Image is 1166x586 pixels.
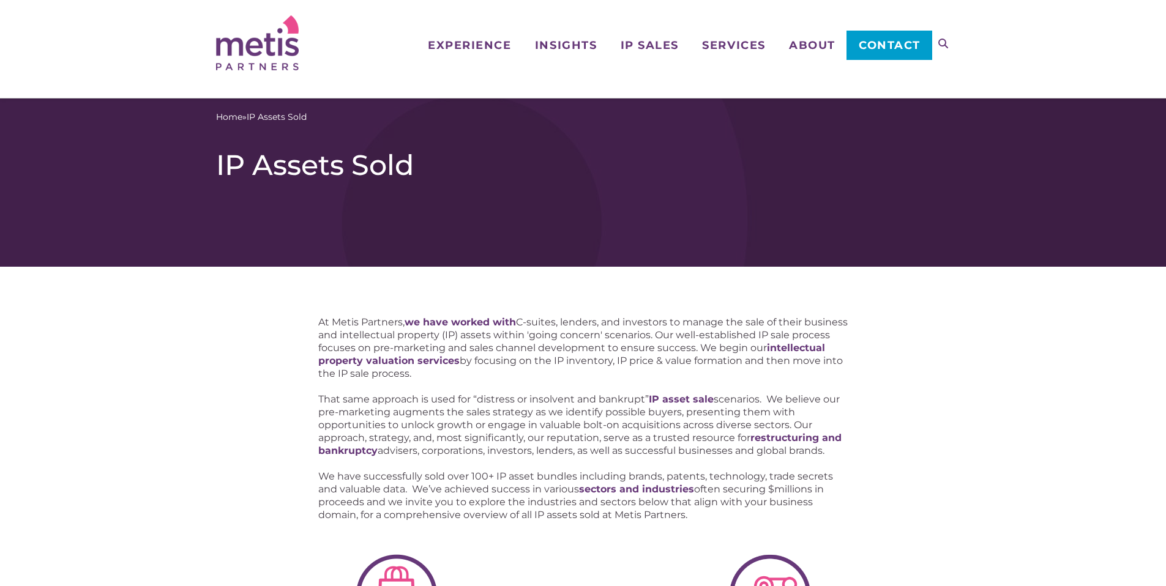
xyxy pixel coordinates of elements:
[216,15,299,70] img: Metis Partners
[216,111,242,124] a: Home
[579,483,694,495] a: sectors and industries
[535,40,597,51] span: Insights
[859,40,921,51] span: Contact
[702,40,765,51] span: Services
[846,31,932,60] a: Contact
[428,40,511,51] span: Experience
[318,393,848,457] p: That same approach is used for “distress or insolvent and bankrupt” scenarios. We believe our pre...
[216,148,951,182] h1: IP Assets Sold
[247,111,307,124] span: IP Assets Sold
[621,40,679,51] span: IP Sales
[318,316,848,380] p: At Metis Partners, C-suites, lenders, and investors to manage the sale of their business and inte...
[649,393,714,405] a: IP asset sale
[318,470,848,521] p: We have successfully sold over 100+ IP asset bundles including brands, patents, technology, trade...
[789,40,835,51] span: About
[405,316,516,328] a: we have worked with
[216,111,307,124] span: »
